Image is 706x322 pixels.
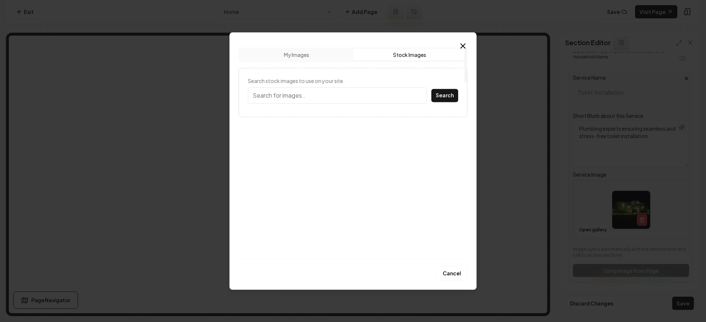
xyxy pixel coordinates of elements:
button: My Images [240,49,353,61]
input: Search for images.. [248,87,427,104]
label: Search stock images to use on your site. [248,77,458,84]
button: Search [431,89,458,102]
button: Cancel [436,266,467,281]
button: Stock Images [353,49,466,61]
